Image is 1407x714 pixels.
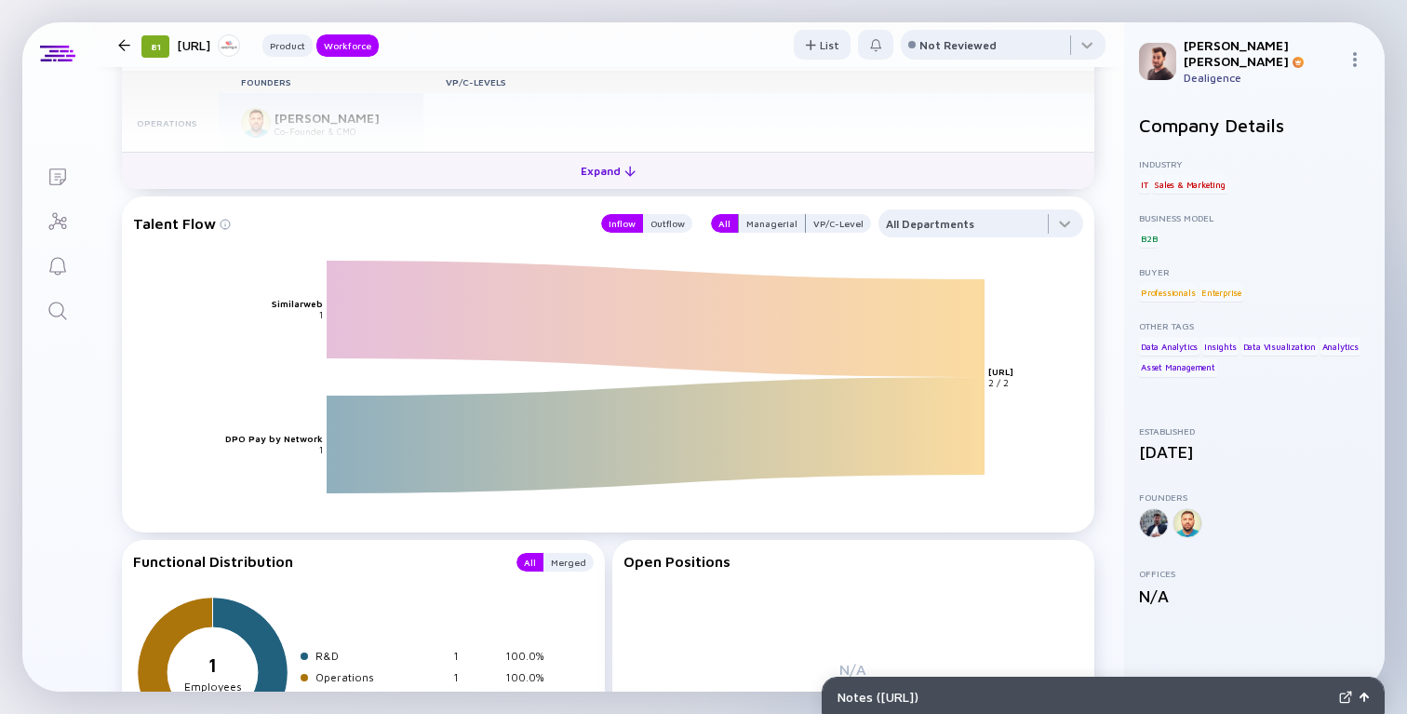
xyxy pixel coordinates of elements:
div: IT [1139,175,1150,194]
div: Dealigence [1184,71,1340,85]
text: 2 / 2 [988,377,1009,388]
div: Enterprise [1199,283,1243,302]
div: Professionals [1139,283,1197,302]
div: Data Visualization [1241,337,1318,356]
div: Operations [315,670,446,684]
img: Menu [1347,52,1362,67]
button: Outflow [643,214,692,233]
button: VP/C-Level [806,214,871,233]
text: 1 [319,444,323,455]
img: Expand Notes [1339,691,1352,704]
a: Reminders [22,242,92,287]
div: B2B [1139,229,1159,248]
div: Not Reviewed [919,38,997,52]
div: Talent Flow [133,209,583,237]
button: List [794,30,851,60]
button: All [711,214,738,233]
button: Inflow [601,214,643,233]
div: Expand [569,156,647,185]
button: Managerial [738,214,806,233]
div: Industry [1139,158,1370,169]
tspan: 1 [208,654,217,677]
div: Offices [1139,568,1370,579]
div: List [794,31,851,60]
div: [DATE] [1139,442,1370,462]
div: Functional Distribution [133,553,498,572]
text: [URL] [988,366,1013,377]
div: Product [262,36,313,55]
div: 100.0% [505,649,550,663]
div: Insights [1202,337,1239,356]
div: Workforce [316,36,379,55]
text: Similarweb [272,298,323,309]
div: [URL] [177,34,240,57]
button: All [516,553,543,572]
div: Open Positions [623,553,1084,570]
div: 1 [453,670,498,684]
div: 81 [141,35,169,58]
div: 100.0% [505,670,550,684]
div: Notes ( [URL] ) [837,689,1332,705]
a: Investor Map [22,197,92,242]
div: Sales & Marketing [1152,175,1227,194]
div: Other Tags [1139,320,1370,331]
button: Product [262,34,313,57]
a: Lists [22,153,92,197]
button: Merged [543,553,594,572]
div: Founders [1139,492,1370,503]
div: N/A [1139,586,1370,606]
div: Established [1139,425,1370,437]
div: Business Model [1139,212,1370,223]
tspan: Employees [184,680,242,694]
button: Workforce [316,34,379,57]
button: Expand [122,152,1094,189]
a: Search [22,287,92,331]
h2: Company Details [1139,115,1370,136]
img: Gil Profile Picture [1139,43,1176,80]
text: 1 [319,309,323,320]
div: R&D [315,649,446,663]
div: 1 [453,649,498,663]
div: Data Analytics [1139,337,1199,356]
div: Analytics [1320,337,1360,356]
div: Buyer [1139,266,1370,277]
text: DPO Pay by Network [225,433,323,444]
div: Asset Management [1139,358,1217,377]
img: Open Notes [1360,693,1369,702]
div: Managerial [739,214,805,233]
div: [PERSON_NAME] [PERSON_NAME] [1184,37,1340,69]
